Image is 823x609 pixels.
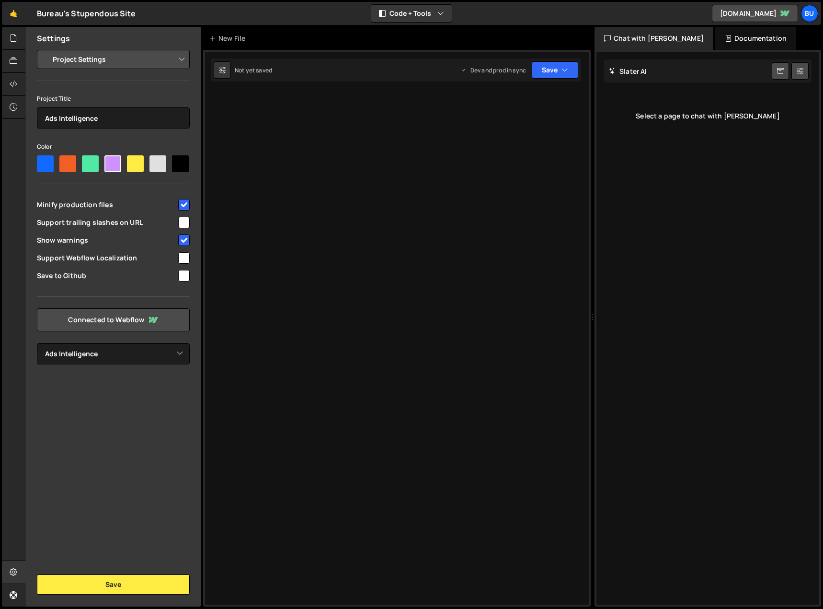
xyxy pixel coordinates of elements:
span: Support Webflow Localization [37,253,177,263]
button: Save [532,61,578,79]
button: Code + Tools [371,5,452,22]
a: Connected to Webflow [37,308,190,331]
span: Minify production files [37,200,177,210]
div: New File [209,34,249,43]
h2: Settings [37,33,70,44]
h2: Slater AI [609,67,647,76]
a: Bu [801,5,818,22]
input: Project name [37,107,190,129]
div: Chat with [PERSON_NAME] [594,27,713,50]
label: Project Title [37,94,71,104]
div: Bureau's Stupendous Site [37,8,136,19]
div: Not yet saved [235,66,272,74]
span: Show warnings [37,235,177,245]
a: 🤙 [2,2,25,25]
div: Dev and prod in sync [461,66,526,74]
span: Support trailing slashes on URL [37,218,177,227]
label: Color [37,142,52,152]
a: [DOMAIN_NAME] [712,5,798,22]
div: Select a page to chat with [PERSON_NAME] [604,97,812,135]
button: Save [37,574,190,595]
span: Save to Github [37,271,177,281]
div: Documentation [715,27,796,50]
